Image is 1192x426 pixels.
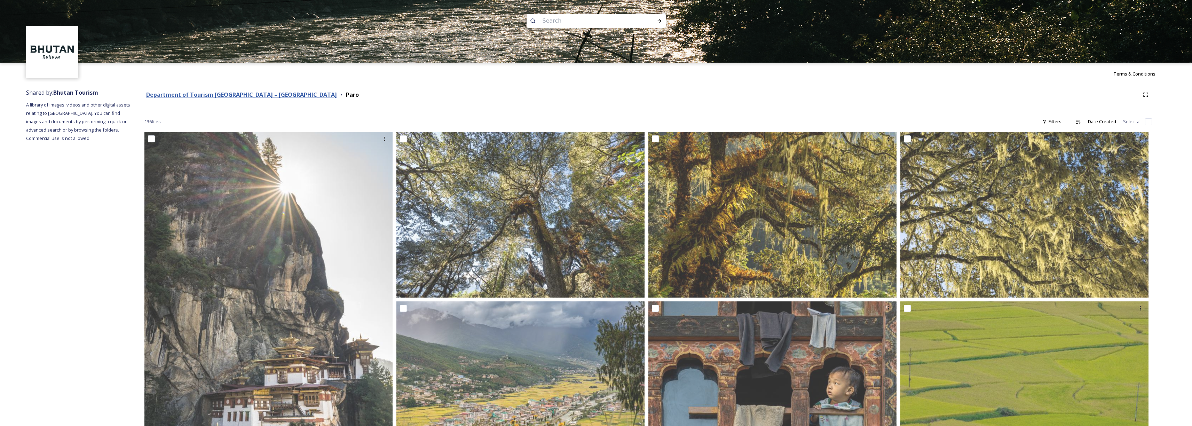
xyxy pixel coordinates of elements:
span: Terms & Conditions [1113,71,1155,77]
strong: Department of Tourism [GEOGRAPHIC_DATA] – [GEOGRAPHIC_DATA] [146,91,337,98]
strong: Paro [346,91,359,98]
span: 136 file s [144,118,161,125]
span: A library of images, videos and other digital assets relating to [GEOGRAPHIC_DATA]. You can find ... [26,102,131,141]
img: By Marcus Westberg _ Paro _ 2023_36.jpg [396,132,645,298]
img: By Marcus Westberg _ Paro _ 2023_26.jpg [648,132,897,298]
img: By Marcus Westberg _ Paro _ 2023_11.jpg [900,132,1148,298]
img: BT_Logo_BB_Lockup_CMYK_High%2520Res.jpg [27,27,78,78]
div: Date Created [1084,115,1120,128]
strong: Bhutan Tourism [53,89,98,96]
span: Select all [1123,118,1142,125]
a: Terms & Conditions [1113,70,1166,78]
input: Search [539,13,634,29]
span: Shared by: [26,89,98,96]
div: Filters [1039,115,1065,128]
